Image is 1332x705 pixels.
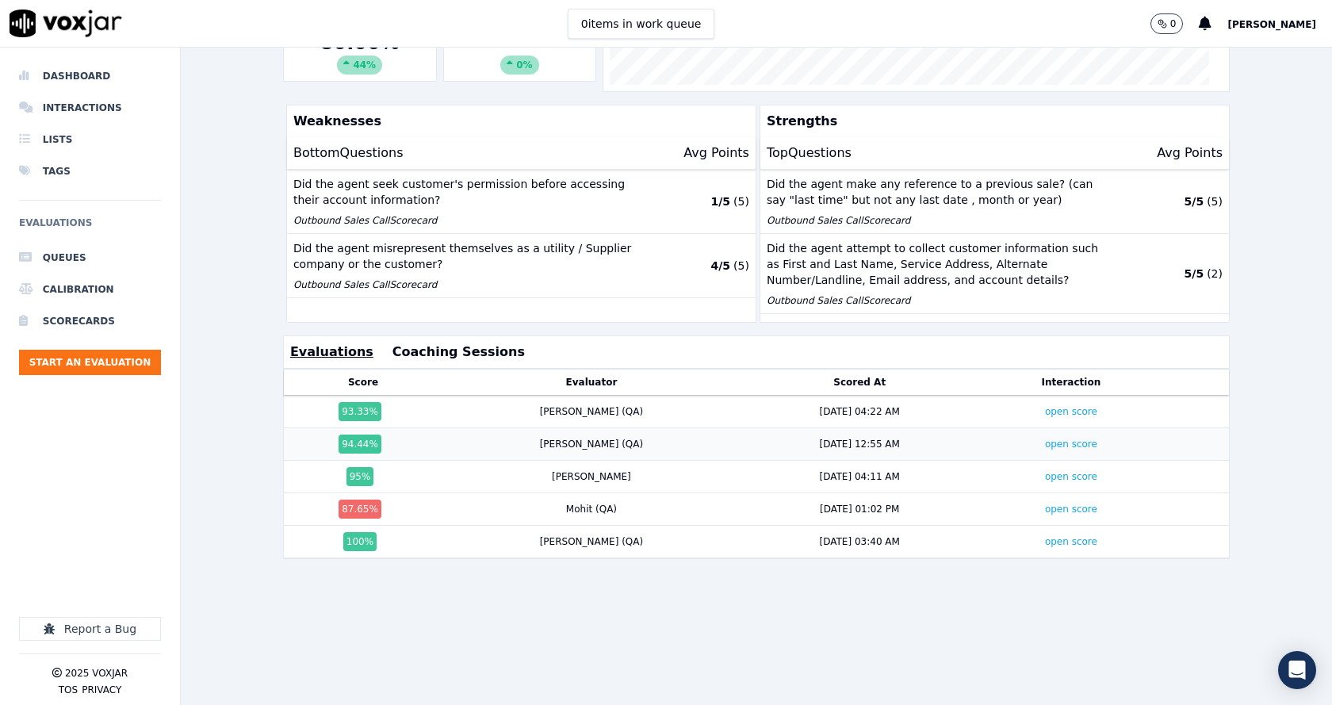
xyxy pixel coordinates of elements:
button: Privacy [82,684,121,696]
div: 93.33 % [339,402,381,421]
p: 2025 Voxjar [65,667,128,680]
p: 5 / 5 [1185,193,1204,209]
p: 4 / 5 [710,258,730,274]
div: 87.65 % [339,500,381,519]
p: Top Questions [767,144,852,163]
a: Calibration [19,274,161,305]
div: [DATE] 04:11 AM [820,470,900,483]
div: [PERSON_NAME] (QA) [540,438,644,450]
div: [PERSON_NAME] (QA) [540,405,644,418]
div: 100 % [343,532,377,551]
p: ( 2 ) [1207,266,1223,282]
button: Scored At [833,376,886,389]
div: [DATE] 04:22 AM [820,405,900,418]
button: Did the agent misrepresent themselves as a utility / Supplier company or the customer? Outbound S... [287,234,756,298]
div: 80.00 % [290,30,430,75]
p: Weaknesses [287,105,749,137]
p: Did the agent seek customer's permission before accessing their account information? [293,176,635,208]
a: Tags [19,155,161,187]
p: ( 5 ) [733,258,749,274]
p: Outbound Sales Call Scorecard [767,214,1108,227]
button: TOS [59,684,78,696]
p: Outbound Sales Call Scorecard [293,214,635,227]
p: 0 [1170,17,1177,30]
div: [DATE] 01:02 PM [820,503,899,515]
div: 94.44 % [339,435,381,454]
a: open score [1045,471,1097,482]
h6: Evaluations [19,213,161,242]
button: Interaction [1042,376,1101,389]
a: open score [1045,406,1097,417]
div: 44 % [337,56,382,75]
div: [PERSON_NAME] [552,470,631,483]
button: Evaluator [566,376,618,389]
div: -- [450,30,590,75]
p: ( 5 ) [733,193,749,209]
p: Did the agent attempt to collect customer information such as First and Last Name, Service Addres... [767,240,1108,288]
button: Score [348,376,378,389]
a: open score [1045,504,1097,515]
button: Report a Bug [19,617,161,641]
div: [DATE] 12:55 AM [820,438,900,450]
div: Open Intercom Messenger [1278,651,1316,689]
div: [PERSON_NAME] (QA) [540,535,644,548]
p: Avg Points [683,144,749,163]
p: ( 5 ) [1207,193,1223,209]
p: 5 / 5 [1185,266,1204,282]
a: open score [1045,439,1097,450]
p: Did the agent misrepresent themselves as a utility / Supplier company or the customer? [293,240,635,272]
img: voxjar logo [10,10,122,37]
button: 0items in work queue [568,9,715,39]
button: 0 [1150,13,1200,34]
button: Did the agent attempt to collect customer information such as First and Last Name, Service Addres... [760,234,1229,314]
p: Outbound Sales Call Scorecard [293,278,635,291]
div: [DATE] 03:40 AM [820,535,900,548]
p: Outbound Sales Call Scorecard [767,294,1108,307]
a: Queues [19,242,161,274]
button: Did the agent make any reference to a previous sale? (can say "last time" but not any last date ,... [760,170,1229,234]
button: 0 [1150,13,1184,34]
button: Did the agent seek customer's permission before accessing their account information? Outbound Sal... [287,170,756,234]
a: open score [1045,536,1097,547]
a: Interactions [19,92,161,124]
div: Mohit (QA) [566,503,617,515]
button: Evaluations [290,343,373,362]
p: Bottom Questions [293,144,404,163]
a: Lists [19,124,161,155]
button: [PERSON_NAME] [1227,14,1332,33]
a: Scorecards [19,305,161,337]
button: Start an Evaluation [19,350,161,375]
p: Avg Points [1157,144,1223,163]
p: Did the agent make any reference to a previous sale? (can say "last time" but not any last date ,... [767,176,1108,208]
div: 0% [500,56,538,75]
p: 1 / 5 [710,193,730,209]
div: 95 % [346,467,374,486]
button: Coaching Sessions [392,343,525,362]
p: Did the agent follow proper hold procedure? [767,320,1108,336]
button: Did the agent follow proper hold procedure? Outbound Sales CallScorecard 4/4 (4) [760,314,1229,362]
a: Dashboard [19,60,161,92]
p: Strengths [760,105,1223,137]
span: [PERSON_NAME] [1227,19,1316,30]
